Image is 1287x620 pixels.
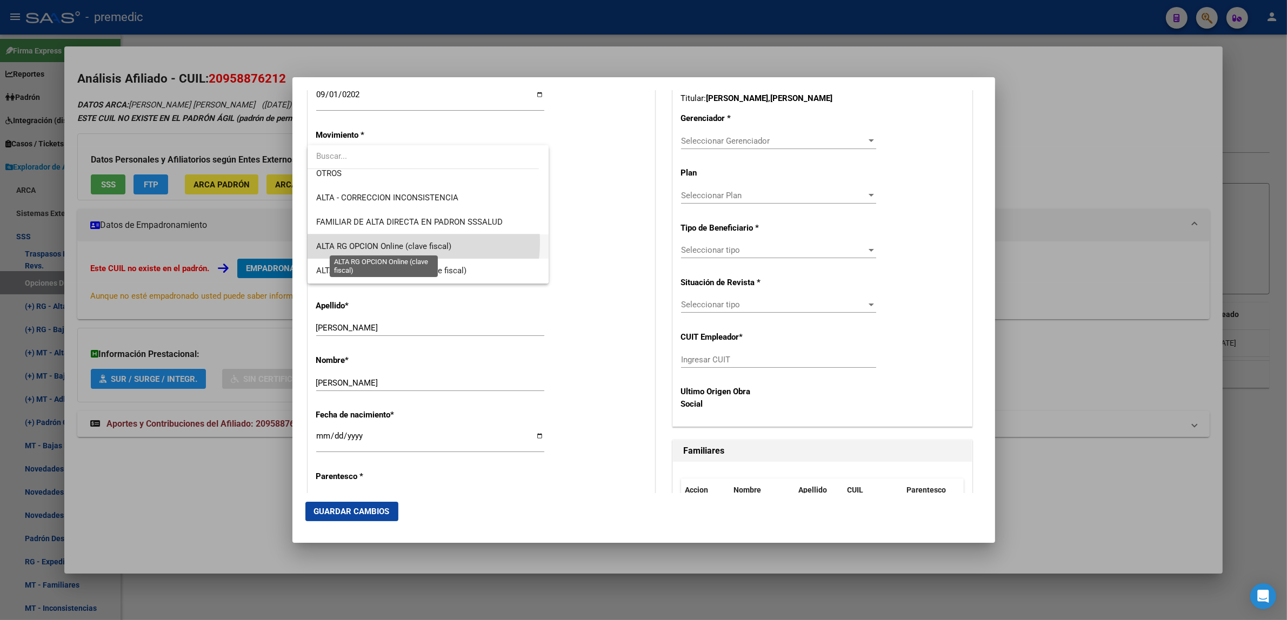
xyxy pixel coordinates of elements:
[1250,583,1276,609] div: Open Intercom Messenger
[316,169,342,178] span: OTROS
[316,266,466,275] span: ALTA MT/PD OPCION Online (clave fiscal)
[316,241,451,251] span: ALTA RG OPCION Online (clave fiscal)
[316,217,503,227] span: FAMILIAR DE ALTA DIRECTA EN PADRON SSSALUD
[316,193,458,203] span: ALTA - CORRECCION INCONSISTENCIA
